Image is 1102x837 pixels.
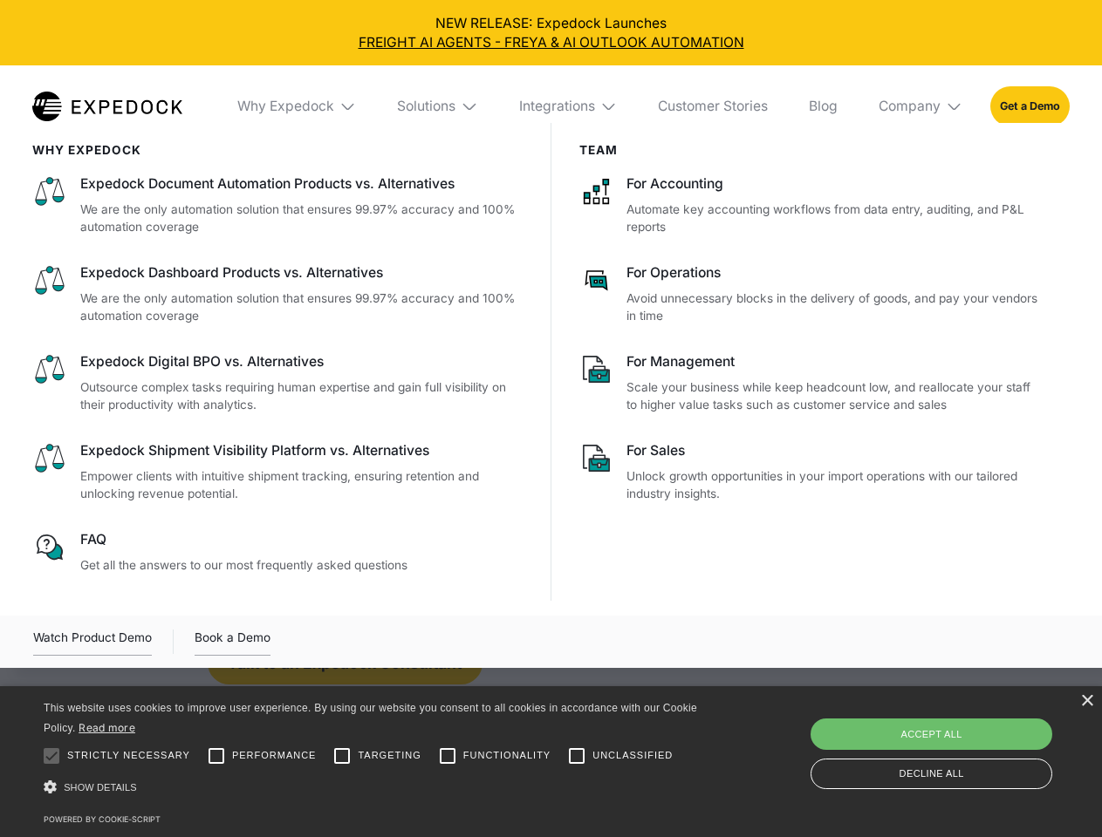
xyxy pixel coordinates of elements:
div: Company [879,98,941,115]
div: Watch Product Demo [33,628,152,656]
p: Outsource complex tasks requiring human expertise and gain full visibility on their productivity ... [80,378,524,414]
div: Expedock Dashboard Products vs. Alternatives [80,263,524,282]
div: Expedock Digital BPO vs. Alternatives [80,352,524,371]
a: For AccountingAutomate key accounting workflows from data entry, auditing, and P&L reports [579,174,1043,236]
div: Expedock Document Automation Products vs. Alternatives [80,174,524,194]
p: Automate key accounting workflows from data entry, auditing, and P&L reports [626,201,1042,236]
span: Strictly necessary [67,748,190,763]
a: For ManagementScale your business while keep headcount low, and reallocate your staff to higher v... [579,352,1043,414]
span: Show details [64,782,137,793]
div: Why Expedock [223,65,370,147]
span: Targeting [358,748,421,763]
a: For OperationsAvoid unnecessary blocks in the delivery of goods, and pay your vendors in time [579,263,1043,325]
a: For SalesUnlock growth opportunities in your import operations with our tailored industry insights. [579,441,1043,503]
span: This website uses cookies to improve user experience. By using our website you consent to all coo... [44,702,697,734]
div: Company [865,65,976,147]
p: Scale your business while keep headcount low, and reallocate your staff to higher value tasks suc... [626,378,1042,414]
p: Empower clients with intuitive shipment tracking, ensuring retention and unlocking revenue potent... [80,467,524,503]
div: For Sales [626,441,1042,460]
a: Get a Demo [990,86,1070,126]
div: Integrations [505,65,631,147]
a: Customer Stories [644,65,781,147]
a: Book a Demo [195,628,270,656]
a: FAQGet all the answers to our most frequently asked questions [32,530,524,574]
a: Expedock Dashboard Products vs. AlternativesWe are the only automation solution that ensures 99.9... [32,263,524,325]
div: Solutions [397,98,455,115]
div: FAQ [80,530,524,549]
p: We are the only automation solution that ensures 99.97% accuracy and 100% automation coverage [80,201,524,236]
p: Unlock growth opportunities in your import operations with our tailored industry insights. [626,467,1042,503]
p: Avoid unnecessary blocks in the delivery of goods, and pay your vendors in time [626,289,1042,325]
a: Expedock Document Automation Products vs. AlternativesWe are the only automation solution that en... [32,174,524,236]
div: For Management [626,352,1042,371]
div: Expedock Shipment Visibility Platform vs. Alternatives [80,441,524,460]
div: NEW RELEASE: Expedock Launches [14,14,1089,52]
a: Expedock Shipment Visibility Platform vs. AlternativesEmpower clients with intuitive shipment tra... [32,441,524,503]
div: Team [579,143,1043,157]
a: Blog [795,65,851,147]
div: For Accounting [626,174,1042,194]
div: Why Expedock [237,98,334,115]
a: Read more [79,721,135,734]
p: We are the only automation solution that ensures 99.97% accuracy and 100% automation coverage [80,289,524,325]
span: Unclassified [592,748,673,763]
div: WHy Expedock [32,143,524,157]
span: Performance [232,748,317,763]
a: FREIGHT AI AGENTS - FREYA & AI OUTLOOK AUTOMATION [14,33,1089,52]
a: Expedock Digital BPO vs. AlternativesOutsource complex tasks requiring human expertise and gain f... [32,352,524,414]
span: Functionality [463,748,551,763]
iframe: Chat Widget [811,649,1102,837]
a: Powered by cookie-script [44,814,161,824]
a: open lightbox [33,628,152,656]
div: For Operations [626,263,1042,282]
p: Get all the answers to our most frequently asked questions [80,556,524,575]
div: Integrations [519,98,595,115]
div: Show details [44,776,703,800]
div: Solutions [384,65,492,147]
